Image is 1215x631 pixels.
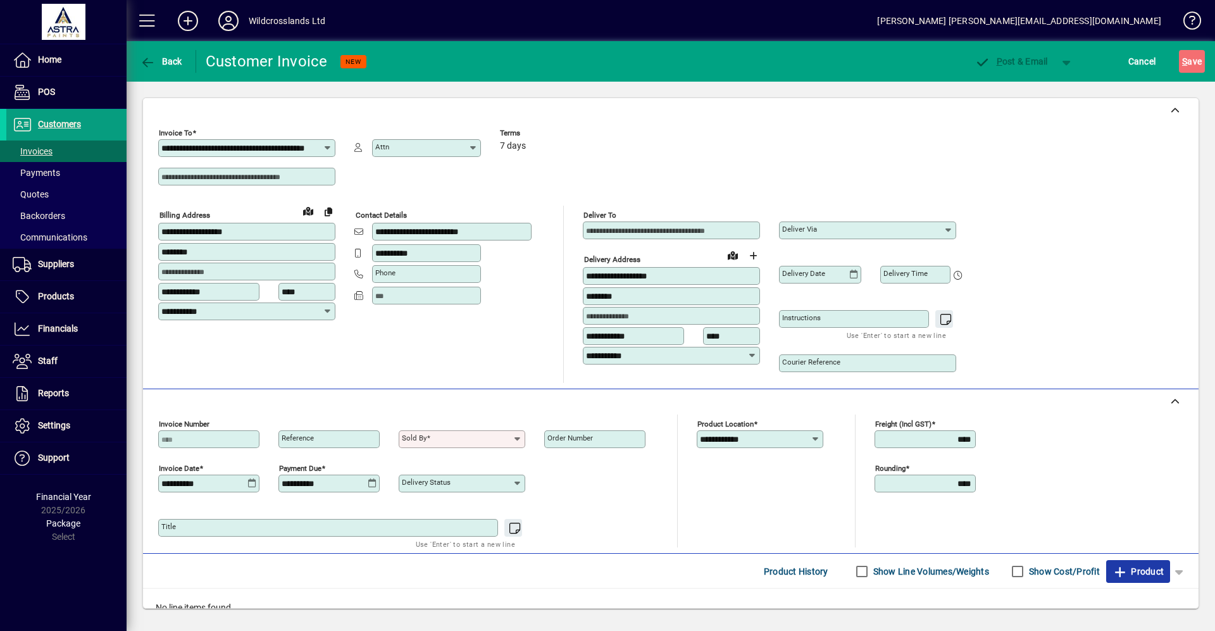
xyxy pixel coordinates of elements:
[6,313,127,345] a: Financials
[38,119,81,129] span: Customers
[759,560,833,583] button: Product History
[6,410,127,442] a: Settings
[279,464,321,473] mat-label: Payment due
[6,44,127,76] a: Home
[782,269,825,278] mat-label: Delivery date
[743,246,763,266] button: Choose address
[402,478,451,487] mat-label: Delivery status
[1112,561,1164,582] span: Product
[782,358,840,366] mat-label: Courier Reference
[883,269,928,278] mat-label: Delivery time
[143,589,1199,627] div: No line items found
[1174,3,1199,44] a: Knowledge Base
[847,328,946,342] mat-hint: Use 'Enter' to start a new line
[871,565,989,578] label: Show Line Volumes/Weights
[161,522,176,531] mat-label: Title
[38,420,70,430] span: Settings
[500,129,576,137] span: Terms
[6,249,127,280] a: Suppliers
[140,56,182,66] span: Back
[877,11,1161,31] div: [PERSON_NAME] [PERSON_NAME][EMAIL_ADDRESS][DOMAIN_NAME]
[6,227,127,248] a: Communications
[6,281,127,313] a: Products
[137,50,185,73] button: Back
[782,225,817,234] mat-label: Deliver via
[46,518,80,528] span: Package
[38,356,58,366] span: Staff
[13,168,60,178] span: Payments
[375,142,389,151] mat-label: Attn
[1128,51,1156,72] span: Cancel
[1125,50,1159,73] button: Cancel
[697,420,754,428] mat-label: Product location
[298,201,318,221] a: View on map
[13,146,53,156] span: Invoices
[975,56,1048,66] span: ost & Email
[159,128,192,137] mat-label: Invoice To
[36,492,91,502] span: Financial Year
[1179,50,1205,73] button: Save
[1182,56,1187,66] span: S
[13,232,87,242] span: Communications
[6,141,127,162] a: Invoices
[6,378,127,409] a: Reports
[583,211,616,220] mat-label: Deliver To
[38,323,78,334] span: Financials
[346,58,361,66] span: NEW
[723,245,743,265] a: View on map
[282,434,314,442] mat-label: Reference
[208,9,249,32] button: Profile
[159,420,209,428] mat-label: Invoice number
[500,141,526,151] span: 7 days
[13,189,49,199] span: Quotes
[6,346,127,377] a: Staff
[168,9,208,32] button: Add
[1106,560,1170,583] button: Product
[6,77,127,108] a: POS
[375,268,396,277] mat-label: Phone
[6,162,127,184] a: Payments
[547,434,593,442] mat-label: Order number
[38,87,55,97] span: POS
[997,56,1002,66] span: P
[38,291,74,301] span: Products
[249,11,325,31] div: Wildcrosslands Ltd
[968,50,1054,73] button: Post & Email
[782,313,821,322] mat-label: Instructions
[206,51,328,72] div: Customer Invoice
[13,211,65,221] span: Backorders
[127,50,196,73] app-page-header-button: Back
[402,434,427,442] mat-label: Sold by
[6,442,127,474] a: Support
[1026,565,1100,578] label: Show Cost/Profit
[416,537,515,551] mat-hint: Use 'Enter' to start a new line
[38,453,70,463] span: Support
[38,54,61,65] span: Home
[875,464,906,473] mat-label: Rounding
[875,420,931,428] mat-label: Freight (incl GST)
[6,205,127,227] a: Backorders
[318,201,339,222] button: Copy to Delivery address
[764,561,828,582] span: Product History
[159,464,199,473] mat-label: Invoice date
[6,184,127,205] a: Quotes
[38,388,69,398] span: Reports
[1182,51,1202,72] span: ave
[38,259,74,269] span: Suppliers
